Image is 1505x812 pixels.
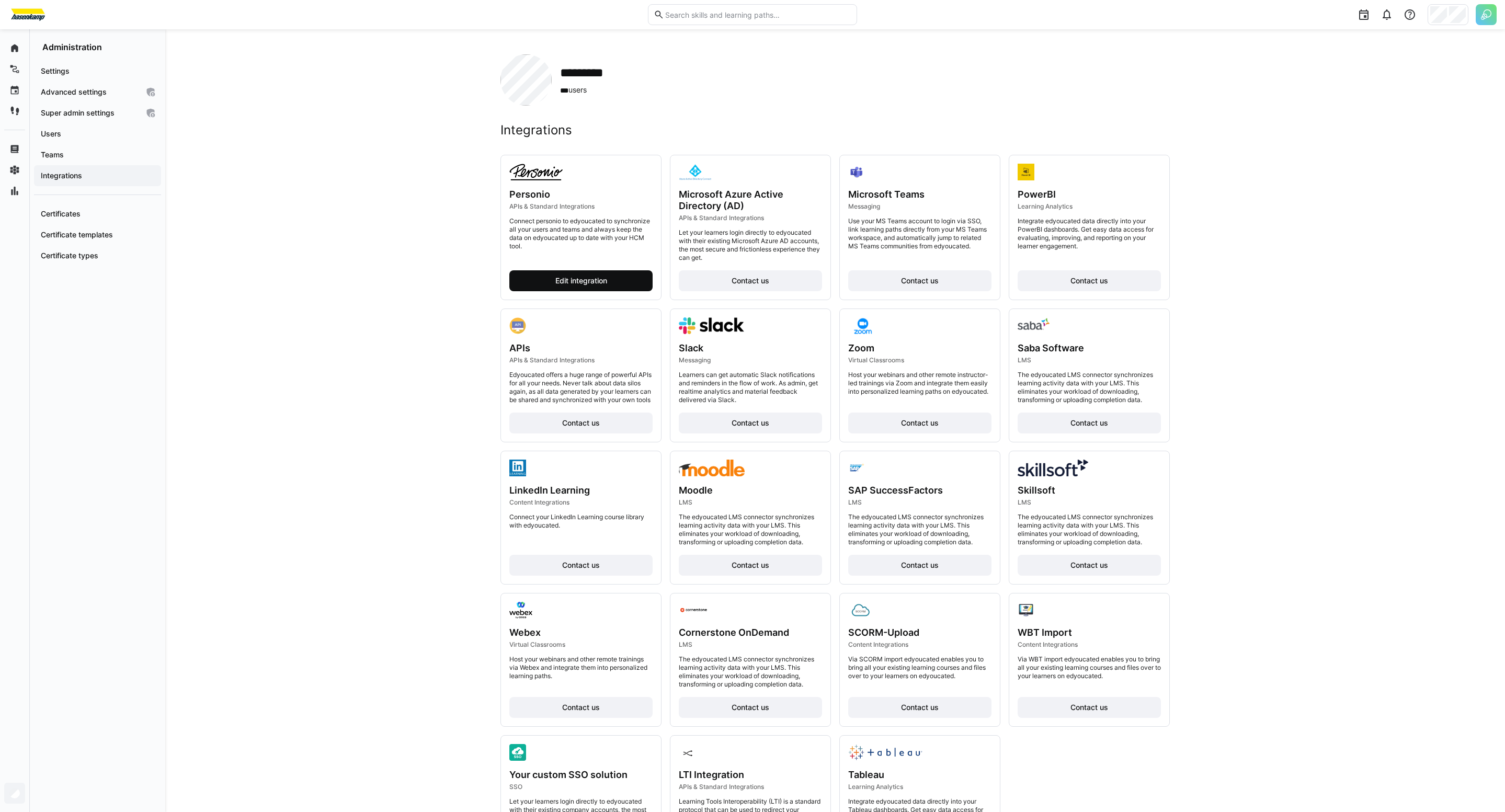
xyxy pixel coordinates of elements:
[509,655,653,680] p: Host your webinars and other remote trainings via Webex and integrate them into personalized lear...
[509,189,653,200] h3: Personio
[509,270,653,291] button: Edit integration
[679,356,822,364] p: Messaging
[679,371,822,404] p: Learners can get automatic Slack notifications and reminders in the flow of work. As admin, get r...
[679,228,822,262] p: Let your learners login directly to edyoucated with their existing Microsoft Azure AD accounts, t...
[848,485,991,496] h3: SAP SuccessFactors
[730,418,771,428] span: Contact us
[848,513,991,546] p: The edyoucated LMS connector synchronizes learning activity data with your LMS. This eliminates y...
[679,697,822,718] button: Contact us
[848,627,991,638] h3: SCORM-Upload
[509,485,653,496] h3: LinkedIn Learning
[730,702,771,713] span: Contact us
[509,555,653,576] button: Contact us
[1018,641,1161,649] p: Content Integrations
[509,627,653,638] h3: Webex
[1018,356,1161,364] p: LMS
[679,627,822,638] h3: Cornerstone OnDemand
[848,371,991,396] p: Host your webinars and other remote instructor-led trainings via Zoom and integrate them easily i...
[679,769,822,781] h3: LTI Integration
[509,697,653,718] button: Contact us
[679,783,822,791] p: APIs & Standard Integrations
[554,276,609,286] span: Edit integration
[1018,270,1161,291] button: Contact us
[509,342,653,354] h3: APIs
[560,85,628,96] span: users
[848,202,991,211] p: Messaging
[1018,697,1161,718] button: Contact us
[1018,189,1161,200] h3: PowerBI
[561,702,601,713] span: Contact us
[899,418,940,428] span: Contact us
[679,342,822,354] h3: Slack
[679,498,822,507] p: LMS
[509,498,653,507] p: Content Integrations
[848,342,991,354] h3: Zoom
[679,413,822,433] button: Contact us
[679,641,822,649] p: LMS
[679,513,822,546] p: The edyoucated LMS connector synchronizes learning activity data with your LMS. This eliminates y...
[848,769,991,781] h3: Tableau
[848,697,991,718] button: Contact us
[1069,276,1110,286] span: Contact us
[730,560,771,570] span: Contact us
[848,413,991,433] button: Contact us
[1018,627,1161,638] h3: WBT Import
[1069,418,1110,428] span: Contact us
[1018,217,1161,250] p: Integrate edyoucated data directly into your PowerBI dashboards. Get easy data access for evaluat...
[848,270,991,291] button: Contact us
[509,356,653,364] p: APIs & Standard Integrations
[1069,702,1110,713] span: Contact us
[848,655,991,680] p: Via SCORM import edyoucated enables you to bring all your existing learning courses and files ove...
[848,641,991,649] p: Content Integrations
[730,276,771,286] span: Contact us
[679,555,822,576] button: Contact us
[848,189,991,200] h3: Microsoft Teams
[1018,498,1161,507] p: LMS
[509,513,653,530] p: Connect your LinkedIn Learning course library with edyoucated.
[509,202,653,211] p: APIs & Standard Integrations
[899,702,940,713] span: Contact us
[1018,342,1161,354] h3: Saba Software
[1018,555,1161,576] button: Contact us
[848,783,991,791] p: Learning Analytics
[509,783,653,791] p: SSO
[1018,655,1161,680] p: Via WBT import edyoucated enables you to bring all your existing learning courses and files over ...
[848,217,991,250] p: Use your MS Teams account to login via SSO, link learning paths directly from your MS Teams works...
[509,641,653,649] p: Virtual Classrooms
[848,356,991,364] p: Virtual Classrooms
[848,498,991,507] p: LMS
[509,769,653,781] h3: Your custom SSO solution
[899,560,940,570] span: Contact us
[679,270,822,291] button: Contact us
[561,560,601,570] span: Contact us
[561,418,601,428] span: Contact us
[899,276,940,286] span: Contact us
[1018,513,1161,546] p: The edyoucated LMS connector synchronizes learning activity data with your LMS. This eliminates y...
[664,10,851,19] input: Search skills and learning paths…
[1069,560,1110,570] span: Contact us
[509,217,653,250] p: Connect personio to edyoucated to synchronize all your users and teams and always keep the data o...
[509,371,653,404] p: Edyoucated offers a huge range of powerful APIs for all your needs. Never talk about data silos a...
[679,485,822,496] h3: Moodle
[509,413,653,433] button: Contact us
[679,189,822,212] h3: Microsoft Azure Active Directory (AD)
[1018,371,1161,404] p: The edyoucated LMS connector synchronizes learning activity data with your LMS. This eliminates y...
[679,655,822,689] p: The edyoucated LMS connector synchronizes learning activity data with your LMS. This eliminates y...
[1018,485,1161,496] h3: Skillsoft
[679,214,822,222] p: APIs & Standard Integrations
[1018,413,1161,433] button: Contact us
[500,122,1170,138] h2: Integrations
[848,555,991,576] button: Contact us
[1018,202,1161,211] p: Learning Analytics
